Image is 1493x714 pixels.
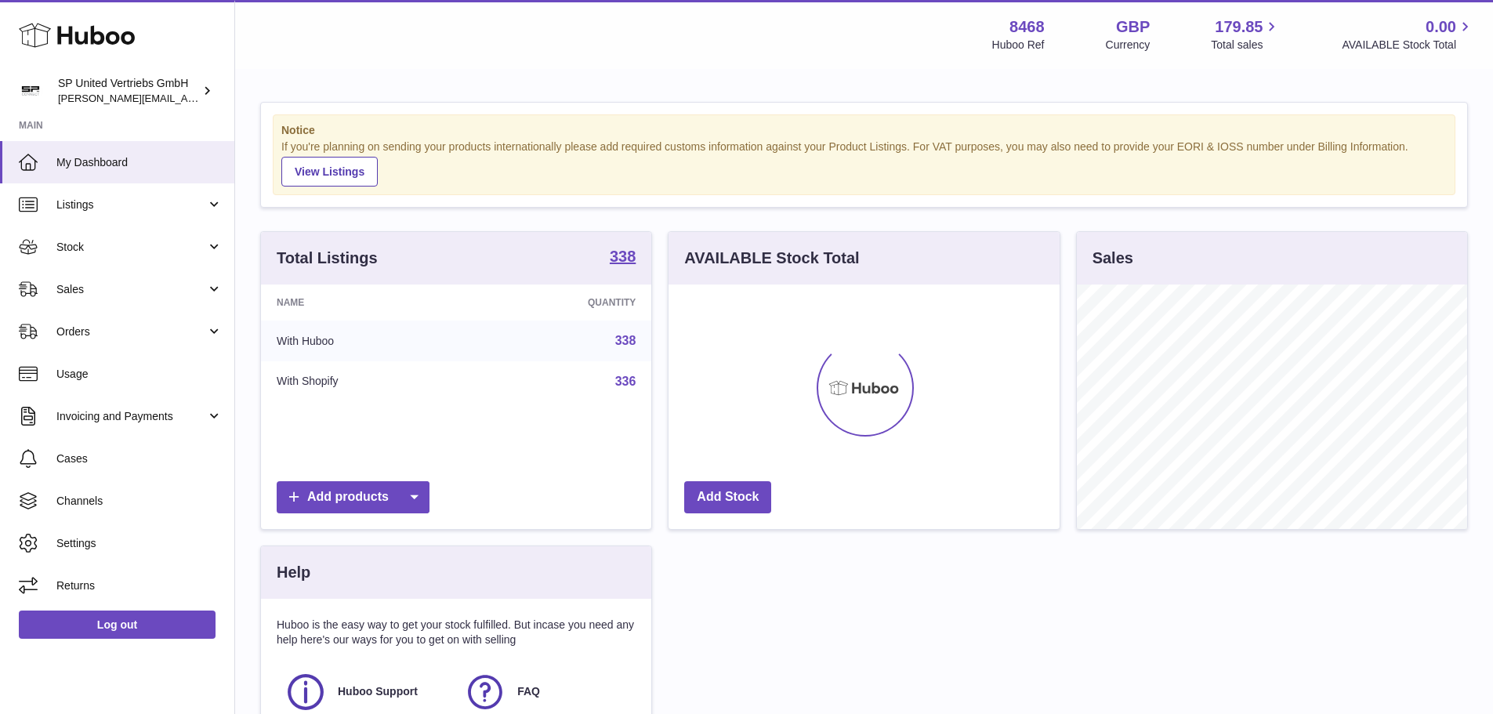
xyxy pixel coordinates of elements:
strong: GBP [1116,16,1150,38]
a: FAQ [464,671,628,713]
span: Stock [56,240,206,255]
td: With Huboo [261,321,472,361]
th: Name [261,285,472,321]
span: Total sales [1211,38,1281,53]
span: Sales [56,282,206,297]
span: Listings [56,198,206,212]
span: Channels [56,494,223,509]
span: Returns [56,578,223,593]
h3: Help [277,562,310,583]
span: [PERSON_NAME][EMAIL_ADDRESS][DOMAIN_NAME] [58,92,314,104]
span: Cases [56,451,223,466]
h3: AVAILABLE Stock Total [684,248,859,269]
div: Currency [1106,38,1151,53]
div: SP United Vertriebs GmbH [58,76,199,106]
td: With Shopify [261,361,472,402]
span: Huboo Support [338,684,418,699]
span: AVAILABLE Stock Total [1342,38,1474,53]
div: Huboo Ref [992,38,1045,53]
a: View Listings [281,157,378,187]
span: FAQ [517,684,540,699]
strong: 8468 [1009,16,1045,38]
a: 338 [615,334,636,347]
img: tim@sp-united.com [19,79,42,103]
span: My Dashboard [56,155,223,170]
span: Usage [56,367,223,382]
p: Huboo is the easy way to get your stock fulfilled. But incase you need any help here's our ways f... [277,618,636,647]
a: Add products [277,481,429,513]
a: Add Stock [684,481,771,513]
a: 179.85 Total sales [1211,16,1281,53]
a: 336 [615,375,636,388]
a: 0.00 AVAILABLE Stock Total [1342,16,1474,53]
a: Log out [19,611,216,639]
span: 0.00 [1426,16,1456,38]
strong: Notice [281,123,1447,138]
a: Huboo Support [284,671,448,713]
th: Quantity [472,285,652,321]
span: Settings [56,536,223,551]
h3: Sales [1093,248,1133,269]
span: Orders [56,324,206,339]
span: 179.85 [1215,16,1263,38]
span: Invoicing and Payments [56,409,206,424]
div: If you're planning on sending your products internationally please add required customs informati... [281,140,1447,187]
a: 338 [610,248,636,267]
strong: 338 [610,248,636,264]
h3: Total Listings [277,248,378,269]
